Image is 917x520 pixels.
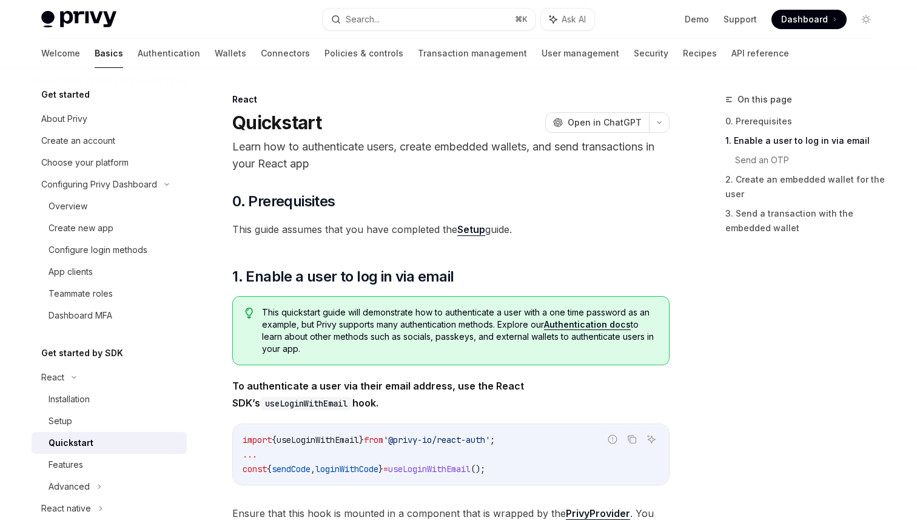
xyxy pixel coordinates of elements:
a: Dashboard [771,10,847,29]
div: App clients [49,265,93,279]
span: from [364,434,383,445]
span: sendCode [272,464,311,474]
div: Create an account [41,133,115,148]
span: (); [471,464,485,474]
button: Report incorrect code [605,431,620,447]
span: } [378,464,383,474]
span: } [359,434,364,445]
a: Wallets [215,39,246,68]
span: Ask AI [562,13,586,25]
button: Copy the contents from the code block [624,431,640,447]
a: Quickstart [32,432,187,454]
a: Features [32,454,187,476]
button: Ask AI [643,431,659,447]
a: Authentication docs [544,319,631,330]
div: Search... [346,12,380,27]
div: Installation [49,392,90,407]
a: Demo [685,13,709,25]
span: import [243,434,272,445]
a: 0. Prerequisites [725,112,885,131]
span: On this page [737,92,792,107]
a: API reference [731,39,789,68]
div: Overview [49,199,87,214]
a: Authentication [138,39,200,68]
h5: Get started by SDK [41,346,123,360]
a: About Privy [32,108,187,130]
code: useLoginWithEmail [260,397,352,410]
a: Welcome [41,39,80,68]
div: React native [41,501,91,516]
span: Open in ChatGPT [568,116,642,129]
button: Toggle dark mode [856,10,876,29]
a: User management [542,39,619,68]
div: Choose your platform [41,155,129,170]
div: Configure login methods [49,243,147,257]
a: 3. Send a transaction with the embedded wallet [725,204,885,238]
span: { [272,434,277,445]
strong: To authenticate a user via their email address, use the React SDK’s hook. [232,380,524,409]
a: Dashboard MFA [32,305,187,326]
span: useLoginWithEmail [277,434,359,445]
span: ... [243,449,257,460]
a: Installation [32,388,187,410]
a: Setup [457,223,485,236]
a: Transaction management [418,39,527,68]
div: About Privy [41,112,87,126]
a: Connectors [261,39,310,68]
span: Dashboard [781,13,828,25]
a: Configure login methods [32,239,187,261]
span: const [243,464,267,474]
h1: Quickstart [232,112,322,133]
div: Create new app [49,221,113,235]
div: Advanced [49,479,90,494]
a: 1. Enable a user to log in via email [725,131,885,150]
a: 2. Create an embedded wallet for the user [725,170,885,204]
p: Learn how to authenticate users, create embedded wallets, and send transactions in your React app [232,138,670,172]
span: useLoginWithEmail [388,464,471,474]
span: , [311,464,315,474]
a: App clients [32,261,187,283]
svg: Tip [245,308,254,319]
button: Ask AI [541,8,594,30]
div: React [232,93,670,106]
button: Open in ChatGPT [545,112,649,133]
span: ⌘ K [515,15,528,24]
span: 0. Prerequisites [232,192,335,211]
a: Overview [32,195,187,217]
div: Quickstart [49,436,93,450]
a: Create an account [32,130,187,152]
div: Dashboard MFA [49,308,112,323]
div: Setup [49,414,72,428]
a: Teammate roles [32,283,187,305]
a: Support [724,13,757,25]
img: light logo [41,11,116,28]
a: Send an OTP [735,150,885,170]
a: Setup [32,410,187,432]
span: This quickstart guide will demonstrate how to authenticate a user with a one time password as an ... [262,306,657,355]
div: React [41,370,64,385]
a: Basics [95,39,123,68]
span: This guide assumes that you have completed the guide. [232,221,670,238]
div: Features [49,458,83,472]
div: Configuring Privy Dashboard [41,177,157,192]
a: Policies & controls [324,39,403,68]
a: Recipes [683,39,717,68]
a: Choose your platform [32,152,187,174]
a: PrivyProvider [566,507,630,520]
span: { [267,464,272,474]
div: Teammate roles [49,286,113,301]
button: Search...⌘K [323,8,535,30]
span: loginWithCode [315,464,378,474]
span: '@privy-io/react-auth' [383,434,490,445]
h5: Get started [41,87,90,102]
span: 1. Enable a user to log in via email [232,267,454,286]
span: ; [490,434,495,445]
span: = [383,464,388,474]
a: Security [634,39,668,68]
a: Create new app [32,217,187,239]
